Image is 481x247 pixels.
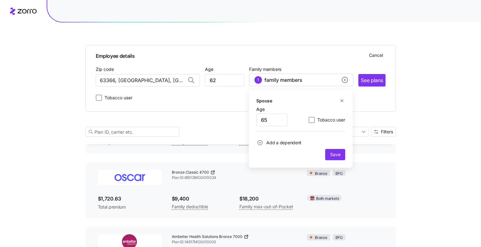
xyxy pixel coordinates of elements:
span: Filters [381,130,393,134]
svg: add icon [258,140,263,145]
span: Bronze [315,171,327,177]
span: EPO [335,235,343,241]
input: Zip code [96,74,200,86]
label: Tobacco user [102,94,132,101]
h5: Spouse [256,97,272,104]
span: $1,720.63 [98,195,162,203]
label: Zip code [96,66,114,73]
button: Filters [371,127,396,137]
span: Employee details [96,50,135,60]
label: Age [256,106,265,113]
span: Bronze [315,235,327,241]
span: $18,200 [239,195,297,203]
span: Family max-out-of-Pocket [239,203,293,210]
span: Plan ID: 14817MO0010003 [172,240,297,245]
span: Cancel [369,52,383,58]
button: See plans [358,74,385,86]
input: Age [256,114,288,126]
button: 1family membersadd icon [249,74,353,86]
span: Family members [249,66,353,72]
label: Tobacco user [315,116,345,124]
span: Ambetter Health Solutions Bronze 7000 [172,234,243,240]
input: Age [205,74,244,86]
span: EPO [335,171,343,177]
input: Plan ID, carrier etc. [85,127,179,137]
button: Cancel [366,50,386,60]
span: family members [264,76,302,84]
span: Bronze Classic 4700 [172,170,209,175]
span: $9,400 [172,195,229,203]
button: Save [325,149,345,160]
div: 1family membersadd icon [249,90,353,168]
button: Add a dependent [256,136,301,149]
span: Save [330,151,340,158]
span: See plans [361,77,383,84]
span: Add a dependent [266,140,301,146]
span: Family deductible [172,203,208,210]
label: Age [205,66,213,73]
img: Oscar [98,170,162,185]
span: Both markets [316,196,339,202]
svg: add icon [342,77,348,83]
span: Total premium [98,204,162,210]
div: 1 [254,76,262,84]
span: Plan ID: 69512MO0010024 [172,175,297,180]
